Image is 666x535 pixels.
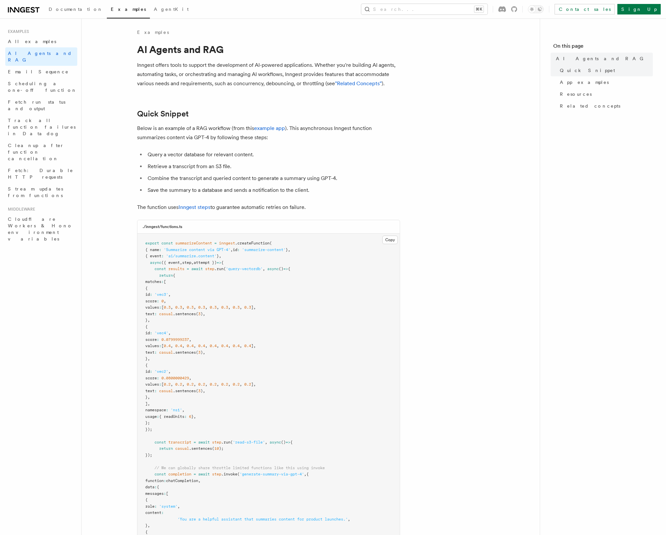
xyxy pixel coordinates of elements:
span: await [191,267,203,271]
span: [ [161,305,164,310]
span: AI Agents and RAG [8,51,72,63]
span: ] [251,305,253,310]
span: , [288,247,290,252]
span: 0.3 [221,305,228,310]
span: => [217,260,221,265]
span: casual [159,350,173,355]
span: , [348,517,350,522]
span: 3 [198,312,201,316]
span: { name [145,247,159,252]
a: Email Sequence [5,66,77,78]
a: Inngest steps [178,204,210,210]
span: = [194,440,196,445]
span: .sentences [173,350,196,355]
span: { [145,286,148,291]
span: 0.3 [187,305,194,310]
span: casual [159,312,173,316]
span: data [145,485,155,489]
span: : [157,299,159,303]
span: namespace [145,408,166,412]
span: 0 [161,299,164,303]
a: Related concepts [557,100,653,112]
span: role [145,504,155,509]
span: 6 [189,414,191,419]
span: 0.2 [233,382,240,387]
span: text [145,350,155,355]
span: , [180,260,182,265]
span: 'summarize-content' [242,247,286,252]
span: : [157,414,159,419]
a: example app [254,125,285,131]
a: Documentation [45,2,107,18]
span: values [145,305,159,310]
span: 'read-s3-file' [233,440,265,445]
span: 0.3 [198,305,205,310]
span: 0.4 [175,344,182,348]
span: : [164,491,166,496]
span: All examples [8,39,56,44]
span: , [194,344,196,348]
a: Resources [557,88,653,100]
span: Quick Snippet [560,67,615,74]
span: .invoke [221,472,237,476]
h3: ./inngest/functions.ts [143,224,182,229]
span: content [145,510,161,515]
span: : [166,408,168,412]
span: => [286,440,290,445]
span: 0.3 [210,305,217,310]
span: Resources [560,91,592,97]
span: , [168,331,171,335]
span: : [161,279,164,284]
button: Copy [382,236,398,244]
span: 0.2 [175,382,182,387]
span: await [198,440,210,445]
span: 0.4 [221,344,228,348]
span: ( [230,440,233,445]
span: { [145,497,148,502]
a: Quick Snippet [137,109,189,118]
span: , [265,440,267,445]
span: , [194,305,196,310]
span: [ [161,344,164,348]
span: }; [145,420,150,425]
span: 'query-vectordb' [226,267,263,271]
span: 0.4 [187,344,194,348]
span: { [221,260,224,265]
span: 0.4 [198,344,205,348]
span: : [159,247,161,252]
span: 0.2 [221,382,228,387]
a: AgentKit [150,2,193,18]
span: , [189,337,191,342]
span: Documentation [49,7,103,12]
button: Search...⌘K [361,4,488,14]
span: ( [196,389,198,393]
a: Cleanup after function cancellation [5,140,77,165]
a: Sign Up [617,4,661,14]
span: { [288,267,290,271]
span: 0.3 [244,305,251,310]
span: attempt }) [194,260,217,265]
span: }); [145,427,152,432]
span: Examples [111,7,146,12]
a: All examples [5,36,77,47]
span: { [173,273,175,278]
span: // We can globally share throttle limited functions like this using invoke [155,466,325,470]
span: ( [224,267,226,271]
a: Cloudflare Workers & Hono environment variables [5,213,77,245]
span: , [205,305,207,310]
span: Fetch run status and output [8,99,65,111]
span: .createFunction [235,241,270,245]
span: step [205,267,214,271]
a: AI Agents and RAG [553,53,653,64]
span: , [263,267,265,271]
span: await [198,472,210,476]
span: ) [201,389,203,393]
span: : [157,376,159,380]
span: return [159,446,173,451]
span: 0.2 [198,382,205,387]
span: return [159,273,173,278]
span: .sentences [173,312,196,316]
span: , [182,382,184,387]
span: : [150,331,152,335]
span: { [145,324,148,329]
